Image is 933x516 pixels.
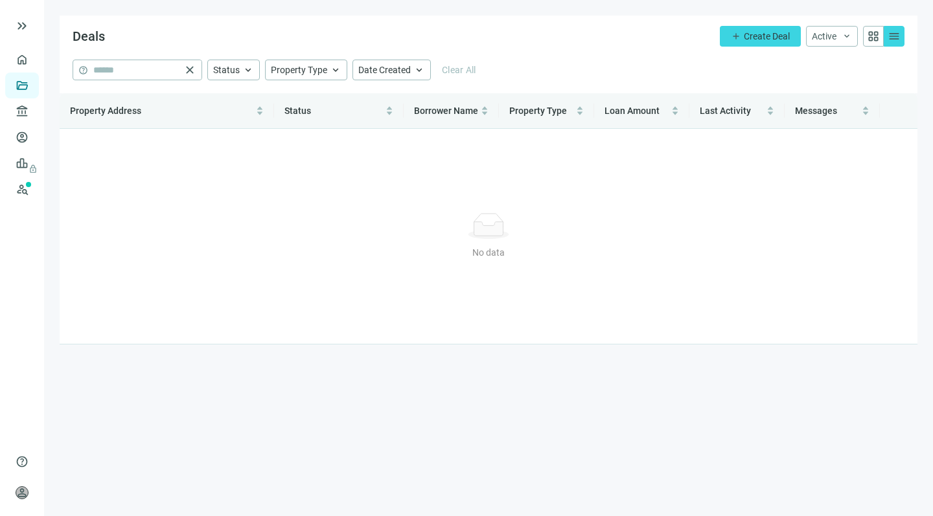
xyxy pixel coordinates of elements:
[731,31,741,41] span: add
[744,31,790,41] span: Create Deal
[70,106,141,116] span: Property Address
[330,64,341,76] span: keyboard_arrow_up
[213,65,240,75] span: Status
[271,65,327,75] span: Property Type
[812,31,836,41] span: Active
[795,106,837,116] span: Messages
[284,106,311,116] span: Status
[183,63,196,76] span: close
[888,30,901,43] span: menu
[414,106,478,116] span: Borrower Name
[605,106,660,116] span: Loan Amount
[16,486,29,499] span: person
[436,60,482,80] button: Clear All
[842,31,852,41] span: keyboard_arrow_down
[78,65,88,75] span: help
[242,64,254,76] span: keyboard_arrow_up
[867,30,880,43] span: grid_view
[358,65,411,75] span: Date Created
[720,26,801,47] button: addCreate Deal
[509,106,567,116] span: Property Type
[16,455,29,468] span: help
[14,18,30,34] button: keyboard_double_arrow_right
[806,26,858,47] button: Activekeyboard_arrow_down
[468,245,509,260] div: No data
[413,64,425,76] span: keyboard_arrow_up
[700,106,751,116] span: Last Activity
